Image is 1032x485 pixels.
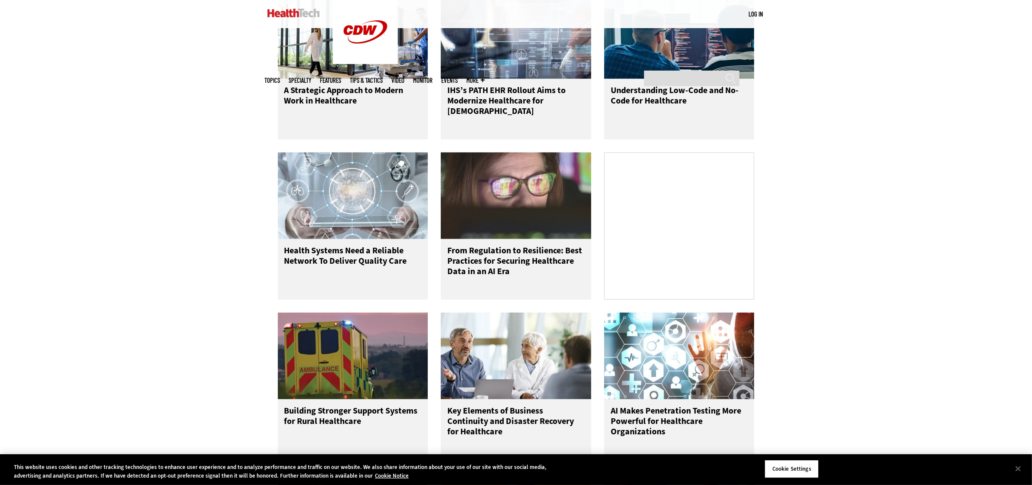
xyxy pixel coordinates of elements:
[441,152,591,300] a: woman wearing glasses looking at healthcare data on screen From Regulation to Resilience: Best Pr...
[278,152,428,300] a: Healthcare networking Health Systems Need a Reliable Network To Deliver Quality Care
[278,313,428,460] a: ambulance driving down country road at sunset Building Stronger Support Systems for Rural Healthcare
[442,77,458,84] a: Events
[413,77,433,84] a: MonITor
[749,10,763,18] a: Log in
[333,57,398,66] a: CDW
[278,313,428,399] img: ambulance driving down country road at sunset
[614,171,744,279] iframe: advertisement
[284,246,422,280] h3: Health Systems Need a Reliable Network To Deliver Quality Care
[441,313,591,460] a: incident response team discusses around a table Key Elements of Business Continuity and Disaster ...
[289,77,312,84] span: Specialty
[267,9,320,17] img: Home
[392,77,405,84] a: Video
[441,313,591,399] img: incident response team discusses around a table
[441,152,591,239] img: woman wearing glasses looking at healthcare data on screen
[467,77,485,84] span: More
[447,85,585,120] h3: IHS’s PATH EHR Rollout Aims to Modernize Healthcare for [DEMOGRAPHIC_DATA]
[611,85,748,120] h3: Understanding Low-Code and No-Code for Healthcare
[14,463,568,480] div: This website uses cookies and other tracking technologies to enhance user experience and to analy...
[765,460,819,478] button: Cookie Settings
[1009,459,1028,478] button: Close
[284,406,422,440] h3: Building Stronger Support Systems for Rural Healthcare
[611,406,748,440] h3: AI Makes Penetration Testing More Powerful for Healthcare Organizations
[375,472,409,479] a: More information about your privacy
[447,406,585,440] h3: Key Elements of Business Continuity and Disaster Recovery for Healthcare
[350,77,383,84] a: Tips & Tactics
[604,313,755,399] img: Healthcare and hacking concept
[749,10,763,19] div: User menu
[278,152,428,239] img: Healthcare networking
[604,313,755,460] a: Healthcare and hacking concept AI Makes Penetration Testing More Powerful for Healthcare Organiza...
[447,246,585,280] h3: From Regulation to Resilience: Best Practices for Securing Healthcare Data in an AI Era
[284,85,422,120] h3: A Strategic Approach to Modern Work in Healthcare
[320,77,342,84] a: Features
[265,77,280,84] span: Topics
